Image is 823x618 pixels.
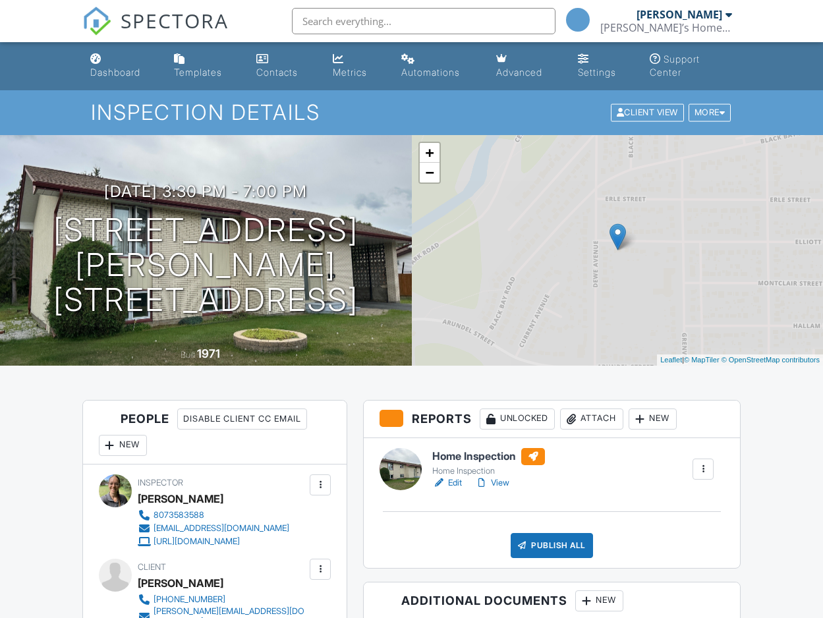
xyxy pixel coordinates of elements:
h1: [STREET_ADDRESS][PERSON_NAME] [STREET_ADDRESS] [21,213,391,317]
h6: Home Inspection [432,448,545,465]
div: [URL][DOMAIN_NAME] [154,536,240,547]
div: [PHONE_NUMBER] [154,594,225,605]
a: Metrics [327,47,385,85]
div: Metrics [333,67,367,78]
a: Zoom in [420,143,440,163]
a: [URL][DOMAIN_NAME] [138,535,289,548]
div: [PERSON_NAME] [138,489,223,509]
div: Contacts [256,67,298,78]
input: Search everything... [292,8,555,34]
div: Advanced [496,67,542,78]
div: Attach [560,408,623,430]
div: [PERSON_NAME] [138,573,223,593]
a: Automations (Basic) [396,47,480,85]
span: Inspector [138,478,183,488]
span: Client [138,562,166,572]
a: Templates [169,47,240,85]
h3: Reports [364,401,740,438]
div: Templates [174,67,222,78]
div: Sarah’s Home Inspections Inc [600,21,732,34]
span: SPECTORA [121,7,229,34]
div: Disable Client CC Email [177,408,307,430]
h3: [DATE] 3:30 pm - 7:00 pm [104,183,307,200]
img: The Best Home Inspection Software - Spectora [82,7,111,36]
a: © OpenStreetMap contributors [722,356,820,364]
div: Home Inspection [432,466,545,476]
a: Settings [573,47,635,85]
a: Leaflet [660,356,682,364]
h3: People [83,401,347,464]
div: Publish All [511,533,593,558]
h1: Inspection Details [91,101,733,124]
a: Advanced [491,47,561,85]
div: More [689,104,731,122]
div: Dashboard [90,67,140,78]
div: New [575,590,623,611]
div: Automations [401,67,460,78]
a: [PHONE_NUMBER] [138,593,306,606]
div: Support Center [650,53,700,78]
a: 8073583588 [138,509,289,522]
div: Unlocked [480,408,555,430]
div: New [99,435,147,456]
span: Built [181,350,195,360]
a: SPECTORA [82,18,229,45]
div: 1971 [197,347,220,360]
a: Edit [432,476,462,490]
div: Client View [611,104,684,122]
a: Support Center [644,47,738,85]
a: Client View [610,107,687,117]
a: [EMAIL_ADDRESS][DOMAIN_NAME] [138,522,289,535]
div: [EMAIL_ADDRESS][DOMAIN_NAME] [154,523,289,534]
div: Settings [578,67,616,78]
a: © MapTiler [684,356,720,364]
div: | [657,354,823,366]
a: Contacts [251,47,318,85]
a: View [475,476,509,490]
a: Dashboard [85,47,158,85]
div: [PERSON_NAME] [637,8,722,21]
a: Zoom out [420,163,440,183]
div: 8073583588 [154,510,204,520]
a: Home Inspection Home Inspection [432,448,545,477]
div: New [629,408,677,430]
